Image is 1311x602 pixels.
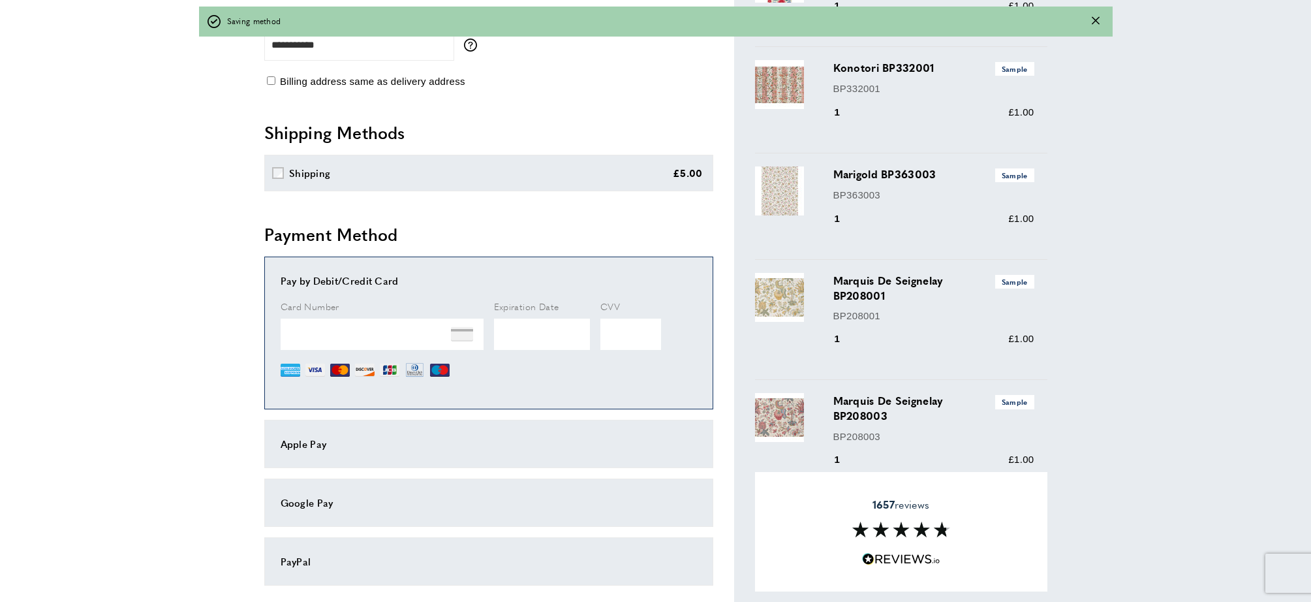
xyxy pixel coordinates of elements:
[833,393,1034,423] h3: Marquis De Seignelay BP208003
[1008,213,1034,224] span: £1.00
[755,393,804,442] img: Marquis De Seignelay BP208003
[267,76,275,85] input: Billing address same as delivery address
[355,360,375,380] img: DI.png
[833,104,859,120] div: 1
[755,60,804,109] img: Konotori BP332001
[833,308,1034,324] p: BP208001
[494,300,559,313] span: Expiration Date
[430,360,450,380] img: MI.png
[995,275,1034,289] span: Sample
[755,166,804,215] img: Marigold BP363003
[451,323,473,345] img: NONE.png
[755,273,804,322] img: Marquis De Seignelay BP208001
[852,522,950,537] img: Reviews section
[281,300,339,313] span: Card Number
[281,360,300,380] img: AE.png
[281,436,697,452] div: Apple Pay
[833,211,859,227] div: 1
[199,7,1113,37] div: off
[833,187,1034,203] p: BP363003
[264,121,713,144] h2: Shipping Methods
[1092,15,1100,27] div: Close message
[305,360,325,380] img: VI.png
[995,395,1034,409] span: Sample
[833,60,1034,76] h3: Konotori BP332001
[862,553,940,565] img: Reviews.io 5 stars
[673,165,703,181] div: £5.00
[600,319,661,350] iframe: Secure Credit Card Frame - CVV
[280,76,465,87] span: Billing address same as delivery address
[264,223,713,246] h2: Payment Method
[494,319,591,350] iframe: Secure Credit Card Frame - Expiration Date
[833,273,1034,303] h3: Marquis De Seignelay BP208001
[281,319,484,350] iframe: Secure Credit Card Frame - Credit Card Number
[833,331,859,347] div: 1
[281,273,697,289] div: Pay by Debit/Credit Card
[872,496,895,511] strong: 1657
[1008,454,1034,465] span: £1.00
[227,15,281,27] span: Saving method
[281,554,697,569] div: PayPal
[330,360,350,380] img: MC.png
[289,165,330,181] div: Shipping
[833,166,1034,182] h3: Marigold BP363003
[405,360,425,380] img: DN.png
[833,81,1034,97] p: BP332001
[281,495,697,511] div: Google Pay
[1008,333,1034,344] span: £1.00
[872,498,929,511] span: reviews
[995,62,1034,76] span: Sample
[995,168,1034,182] span: Sample
[833,429,1034,445] p: BP208003
[600,300,620,313] span: CVV
[380,360,399,380] img: JCB.png
[1008,106,1034,118] span: £1.00
[833,452,859,467] div: 1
